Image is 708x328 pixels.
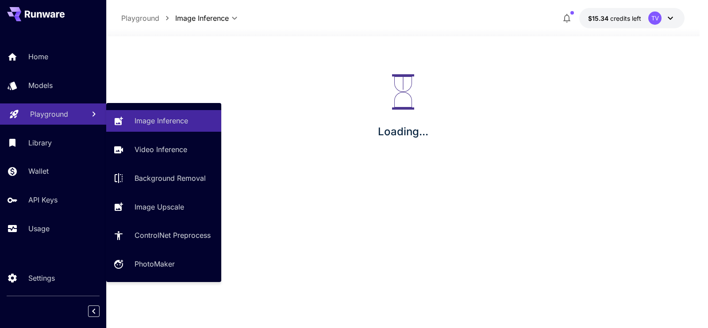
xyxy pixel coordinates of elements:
[135,144,187,155] p: Video Inference
[28,195,58,205] p: API Keys
[28,223,50,234] p: Usage
[106,225,221,246] a: ControlNet Preprocess
[378,124,428,140] p: Loading...
[30,109,68,119] p: Playground
[135,259,175,269] p: PhotoMaker
[106,196,221,217] a: Image Upscale
[121,13,159,23] p: Playground
[135,115,188,126] p: Image Inference
[648,11,662,25] div: TV
[88,305,100,317] button: Collapse sidebar
[135,202,184,212] p: Image Upscale
[106,168,221,189] a: Background Removal
[121,13,175,23] nav: breadcrumb
[95,303,106,319] div: Collapse sidebar
[610,15,641,22] span: credits left
[588,15,610,22] span: $15.34
[28,166,49,176] p: Wallet
[106,110,221,132] a: Image Inference
[28,273,55,283] p: Settings
[175,13,229,23] span: Image Inference
[28,80,53,91] p: Models
[28,51,48,62] p: Home
[135,230,211,240] p: ControlNet Preprocess
[106,253,221,275] a: PhotoMaker
[135,173,206,183] p: Background Removal
[106,139,221,160] a: Video Inference
[28,137,52,148] p: Library
[579,8,685,28] button: $15.33579
[588,14,641,23] div: $15.33579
